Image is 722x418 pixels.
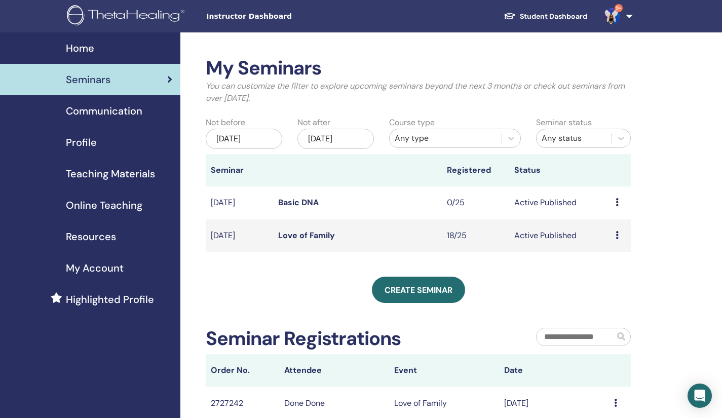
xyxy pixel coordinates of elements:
[206,327,401,351] h2: Seminar Registrations
[278,230,335,241] a: Love of Family
[206,354,279,387] th: Order No.
[206,117,245,129] label: Not before
[509,186,611,219] td: Active Published
[499,354,609,387] th: Date
[206,80,631,104] p: You can customize the filter to explore upcoming seminars beyond the next 3 months or check out s...
[688,384,712,408] div: Open Intercom Messenger
[395,132,497,144] div: Any type
[603,8,620,24] img: default.jpg
[206,219,273,252] td: [DATE]
[389,117,435,129] label: Course type
[278,197,319,208] a: Basic DNA
[66,103,142,119] span: Communication
[372,277,465,303] a: Create seminar
[206,57,631,80] h2: My Seminars
[66,198,142,213] span: Online Teaching
[66,292,154,307] span: Highlighted Profile
[509,154,611,186] th: Status
[509,219,611,252] td: Active Published
[66,229,116,244] span: Resources
[206,154,273,186] th: Seminar
[297,117,330,129] label: Not after
[442,219,509,252] td: 18/25
[442,186,509,219] td: 0/25
[66,72,110,87] span: Seminars
[504,12,516,20] img: graduation-cap-white.svg
[67,5,188,28] img: logo.png
[297,129,374,149] div: [DATE]
[279,354,389,387] th: Attendee
[442,154,509,186] th: Registered
[615,4,623,12] span: 9+
[66,41,94,56] span: Home
[385,285,452,295] span: Create seminar
[66,260,124,276] span: My Account
[542,132,606,144] div: Any status
[206,186,273,219] td: [DATE]
[206,129,282,149] div: [DATE]
[536,117,592,129] label: Seminar status
[66,135,97,150] span: Profile
[66,166,155,181] span: Teaching Materials
[206,11,358,22] span: Instructor Dashboard
[389,354,499,387] th: Event
[496,7,595,26] a: Student Dashboard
